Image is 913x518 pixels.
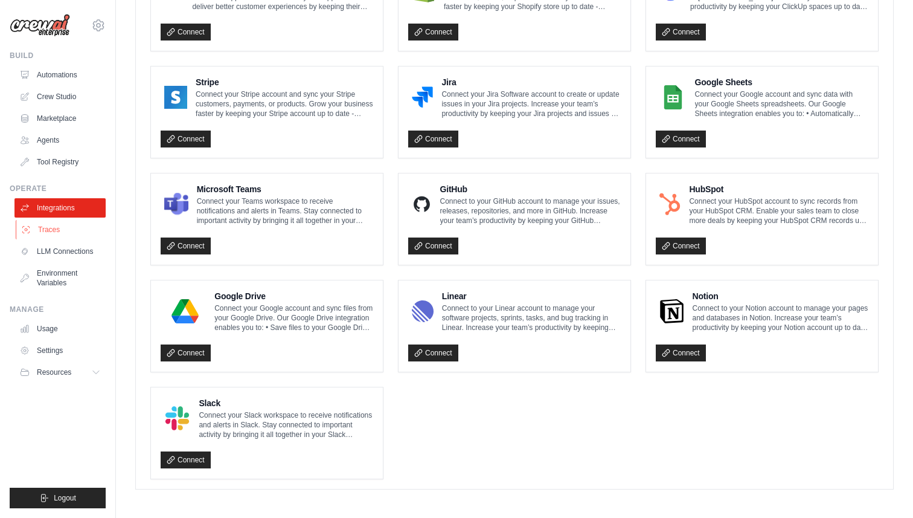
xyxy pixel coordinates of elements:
img: Google Sheets Logo [659,85,687,109]
p: Connect your Google account and sync files from your Google Drive. Our Google Drive integration e... [214,303,373,332]
a: Connect [656,238,706,254]
p: Connect your Teams workspace to receive notifications and alerts in Teams. Stay connected to impo... [197,196,373,225]
a: Connect [161,238,211,254]
p: Connect your Slack workspace to receive notifications and alerts in Slack. Stay connected to impo... [199,410,373,439]
p: Connect your Stripe account and sync your Stripe customers, payments, or products. Grow your busi... [196,89,373,118]
h4: Google Sheets [695,76,868,88]
a: Environment Variables [14,264,106,293]
img: Microsoft Teams Logo [164,192,188,216]
a: Connect [161,24,211,40]
a: Automations [14,65,106,85]
button: Logout [10,488,106,508]
a: Connect [408,238,458,254]
a: Tool Registry [14,152,106,172]
a: Connect [408,131,458,147]
img: Linear Logo [412,299,434,323]
p: Connect your Jira Software account to create or update issues in your Jira projects. Increase you... [441,89,621,118]
span: Resources [37,367,71,377]
img: Google Drive Logo [164,299,206,323]
h4: Jira [441,76,621,88]
img: Logo [10,14,70,37]
p: Connect to your Notion account to manage your pages and databases in Notion. Increase your team’s... [693,303,868,332]
a: Connect [408,345,458,361]
p: Connect your Google account and sync data with your Google Sheets spreadsheets. Our Google Sheets... [695,89,868,118]
p: Connect to your Linear account to manage your software projects, sprints, tasks, and bug tracking... [442,303,621,332]
img: HubSpot Logo [659,192,681,216]
a: Settings [14,341,106,360]
a: Connect [161,131,211,147]
h4: Stripe [196,76,373,88]
a: Crew Studio [14,87,106,106]
img: GitHub Logo [412,192,432,216]
button: Resources [14,363,106,382]
a: Connect [161,345,211,361]
h4: Microsoft Teams [197,183,373,195]
p: Connect to your GitHub account to manage your issues, releases, repositories, and more in GitHub.... [440,196,621,225]
a: Connect [161,452,211,468]
div: Manage [10,305,106,314]
span: Logout [54,493,76,503]
a: Connect [656,345,706,361]
a: Connect [408,24,458,40]
h4: GitHub [440,183,621,195]
div: Build [10,51,106,60]
img: Jira Logo [412,85,433,109]
a: LLM Connections [14,242,106,261]
div: Operate [10,184,106,193]
h4: HubSpot [689,183,868,195]
a: Traces [16,220,107,239]
p: Connect your HubSpot account to sync records from your HubSpot CRM. Enable your sales team to clo... [689,196,868,225]
a: Connect [656,24,706,40]
h4: Slack [199,397,373,409]
h4: Linear [442,290,621,302]
a: Agents [14,131,106,150]
img: Slack Logo [164,406,190,430]
h4: Google Drive [214,290,373,302]
a: Connect [656,131,706,147]
a: Integrations [14,198,106,218]
h4: Notion [693,290,868,302]
a: Marketplace [14,109,106,128]
img: Stripe Logo [164,85,187,109]
a: Usage [14,319,106,338]
img: Notion Logo [659,299,684,323]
